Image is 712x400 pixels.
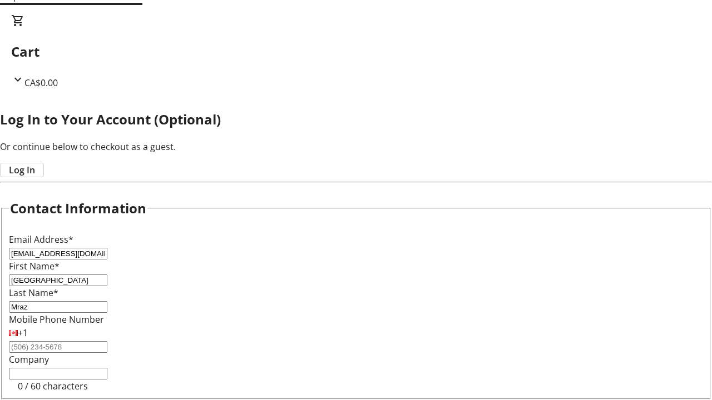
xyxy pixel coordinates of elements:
[10,198,146,218] h2: Contact Information
[11,14,701,89] div: CartCA$0.00
[9,341,107,353] input: (506) 234-5678
[9,163,35,177] span: Log In
[9,233,73,246] label: Email Address*
[9,287,58,299] label: Last Name*
[9,260,60,272] label: First Name*
[9,353,49,366] label: Company
[18,380,88,392] tr-character-limit: 0 / 60 characters
[9,313,104,326] label: Mobile Phone Number
[24,77,58,89] span: CA$0.00
[11,42,701,62] h2: Cart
